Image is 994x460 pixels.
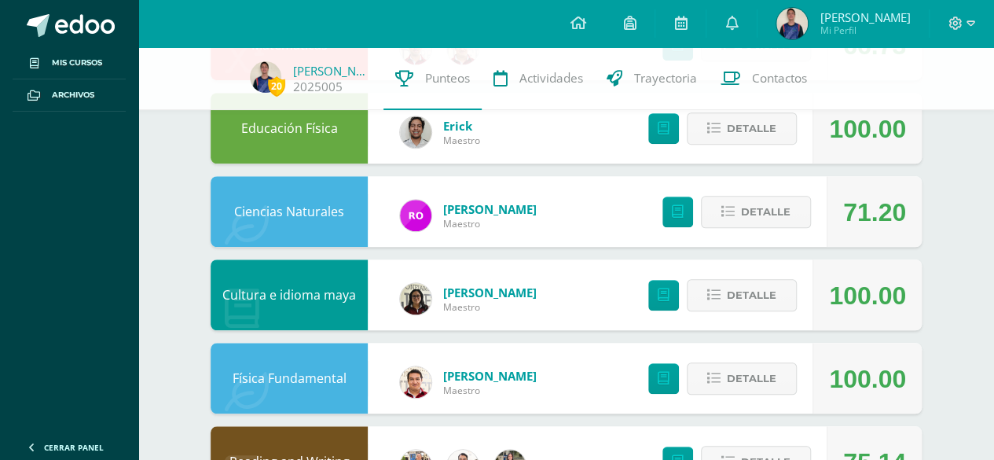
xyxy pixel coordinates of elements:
[268,76,285,96] span: 20
[211,93,368,164] div: Educación Física
[687,279,797,311] button: Detalle
[687,362,797,395] button: Detalle
[443,134,480,147] span: Maestro
[52,89,94,101] span: Archivos
[443,118,480,134] a: Erick
[727,364,776,393] span: Detalle
[776,8,808,39] img: 2dd6b1747887d1c07ec5915245b443e1.png
[829,344,906,414] div: 100.00
[843,177,906,248] div: 71.20
[293,63,372,79] a: [PERSON_NAME]
[829,260,906,331] div: 100.00
[752,70,807,86] span: Contactos
[250,61,281,93] img: 2dd6b1747887d1c07ec5915245b443e1.png
[211,343,368,414] div: Física Fundamental
[383,47,482,110] a: Punteos
[709,47,819,110] a: Contactos
[443,384,537,397] span: Maestro
[425,70,470,86] span: Punteos
[687,112,797,145] button: Detalle
[595,47,709,110] a: Trayectoria
[400,283,431,315] img: c64be9d0b6a0f58b034d7201874f2d94.png
[443,368,537,384] a: [PERSON_NAME]
[52,57,102,69] span: Mis cursos
[211,259,368,330] div: Cultura e idioma maya
[293,79,343,95] a: 2025005
[741,197,790,226] span: Detalle
[829,94,906,164] div: 100.00
[400,116,431,148] img: 4e0900a1d9a69e7bb80937d985fefa87.png
[820,9,910,25] span: [PERSON_NAME]
[13,79,126,112] a: Archivos
[482,47,595,110] a: Actividades
[13,47,126,79] a: Mis cursos
[634,70,697,86] span: Trayectoria
[519,70,583,86] span: Actividades
[443,217,537,230] span: Maestro
[701,196,811,228] button: Detalle
[443,285,537,300] a: [PERSON_NAME]
[400,200,431,231] img: 08228f36aa425246ac1f75ab91e507c5.png
[443,300,537,314] span: Maestro
[443,201,537,217] a: [PERSON_NAME]
[44,442,104,453] span: Cerrar panel
[211,176,368,247] div: Ciencias Naturales
[727,114,776,143] span: Detalle
[400,366,431,398] img: 76b79572e868f347d82537b4f7bc2cf5.png
[727,281,776,310] span: Detalle
[820,24,910,37] span: Mi Perfil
